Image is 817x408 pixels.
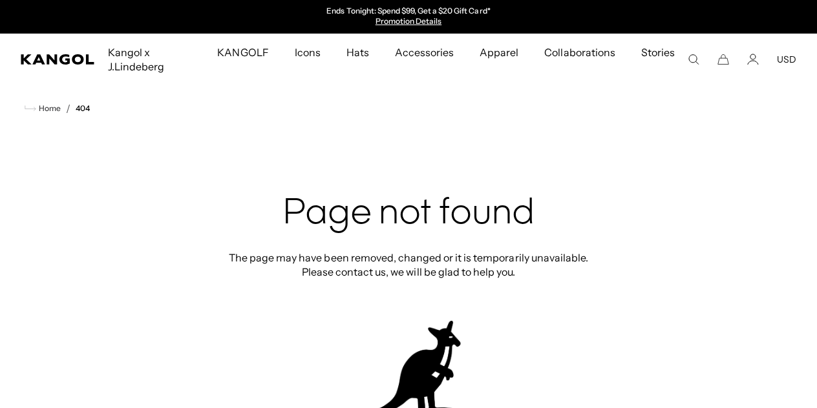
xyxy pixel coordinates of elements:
[95,34,204,85] a: Kangol x J.Lindeberg
[225,250,592,279] p: The page may have been removed, changed or it is temporarily unavailable. Please contact us, we w...
[295,34,321,71] span: Icons
[225,194,592,235] h2: Page not found
[777,54,796,65] button: USD
[275,6,542,27] div: 1 of 2
[25,103,61,114] a: Home
[531,34,628,71] a: Collaborations
[36,104,61,113] span: Home
[275,6,542,27] div: Announcement
[467,34,531,71] a: Apparel
[326,6,490,17] p: Ends Tonight: Spend $99, Get a $20 Gift Card*
[204,34,281,71] a: KANGOLF
[688,54,699,65] summary: Search here
[717,54,729,65] button: Cart
[382,34,467,71] a: Accessories
[76,104,90,113] a: 404
[334,34,382,71] a: Hats
[480,34,518,71] span: Apparel
[275,6,542,27] slideshow-component: Announcement bar
[395,34,454,71] span: Accessories
[61,101,70,116] li: /
[282,34,334,71] a: Icons
[641,34,675,85] span: Stories
[628,34,688,85] a: Stories
[544,34,615,71] span: Collaborations
[747,54,759,65] a: Account
[217,34,268,71] span: KANGOLF
[346,34,369,71] span: Hats
[21,54,95,65] a: Kangol
[108,34,191,85] span: Kangol x J.Lindeberg
[376,16,441,26] a: Promotion Details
